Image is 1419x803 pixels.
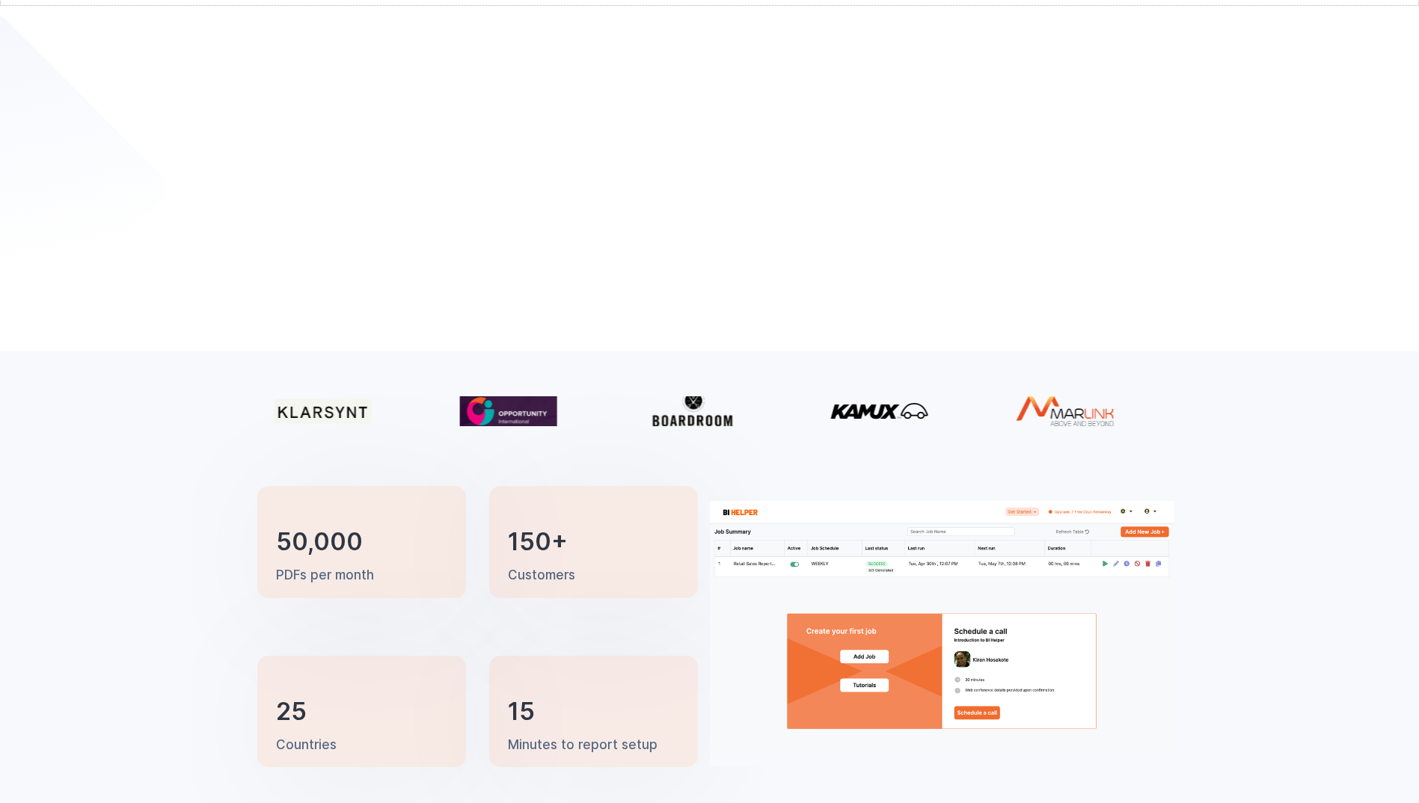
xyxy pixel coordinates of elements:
p: PDFs per month [276,567,374,585]
p: Customers [508,567,575,585]
p: Countries [276,736,337,754]
h3: 150+ [508,531,568,553]
h3: 50,000 [276,531,363,553]
h3: 25 [276,701,307,723]
img: Klarsynt logo [274,399,371,423]
h3: 15 [508,701,535,723]
p: Minutes to report setup [508,736,658,754]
